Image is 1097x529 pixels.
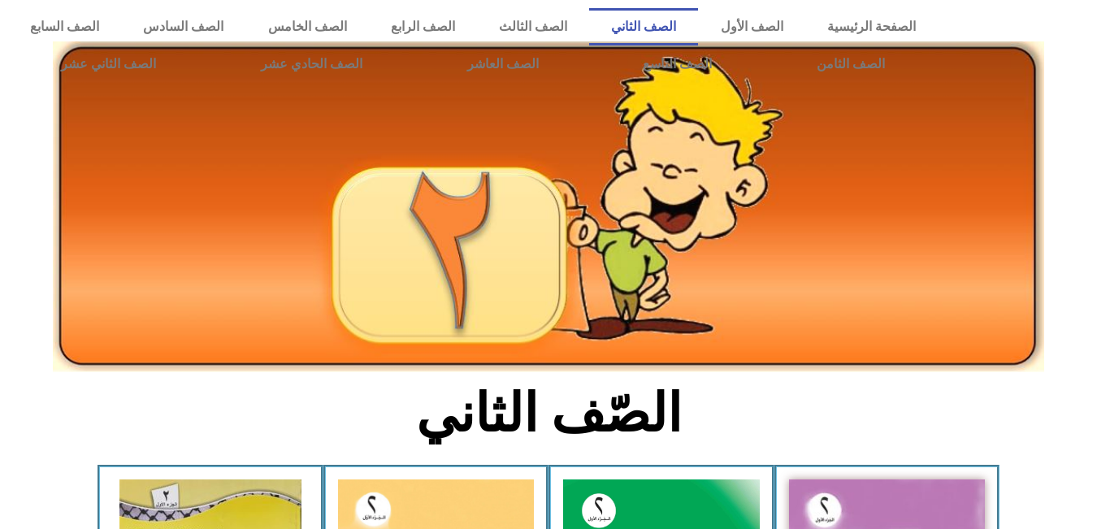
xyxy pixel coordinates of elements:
a: الصف السابع [8,8,121,46]
h2: الصّف الثاني [280,382,817,445]
a: الصف الثاني عشر [8,46,208,83]
a: الصف التاسع [591,46,765,83]
a: الصف الثالث [477,8,589,46]
a: الصف الثامن [765,46,938,83]
a: الصف السادس [121,8,245,46]
a: الصف الحادي عشر [208,46,414,83]
a: الصف الأول [698,8,804,46]
a: الصف العاشر [414,46,591,83]
a: الصف الثاني [589,8,698,46]
a: الصف الخامس [246,8,369,46]
a: الصف الرابع [369,8,477,46]
a: الصفحة الرئيسية [805,8,938,46]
